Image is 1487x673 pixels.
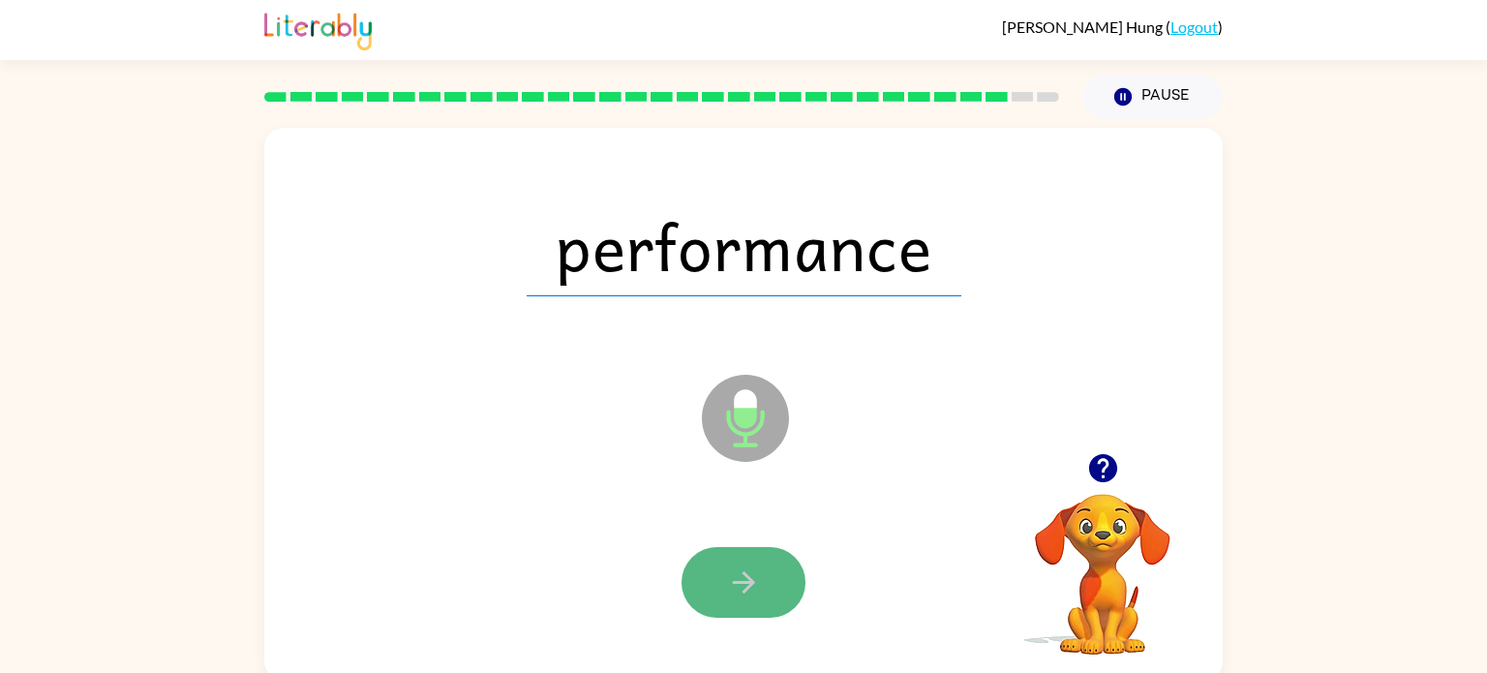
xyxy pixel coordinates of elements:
span: performance [527,196,961,296]
video: Your browser must support playing .mp4 files to use Literably. Please try using another browser. [1006,464,1199,658]
span: [PERSON_NAME] Hung [1002,17,1166,36]
button: Pause [1082,75,1223,119]
img: Literably [264,8,372,50]
a: Logout [1170,17,1218,36]
div: ( ) [1002,17,1223,36]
